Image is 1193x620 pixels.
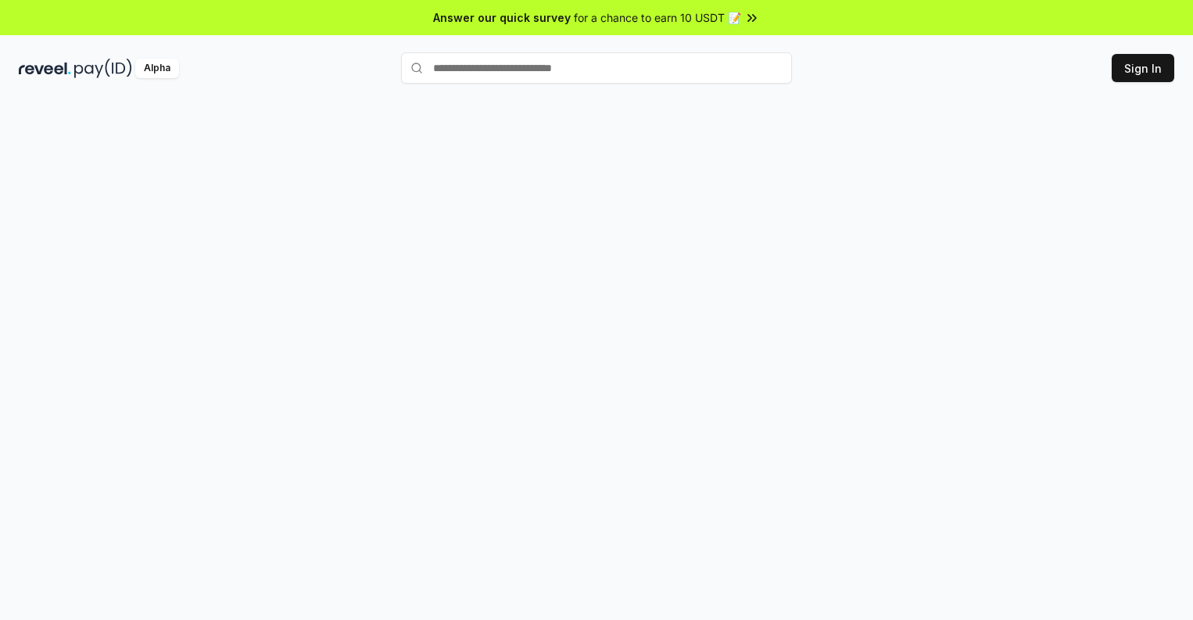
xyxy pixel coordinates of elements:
[433,9,571,26] span: Answer our quick survey
[19,59,71,78] img: reveel_dark
[135,59,179,78] div: Alpha
[1112,54,1174,82] button: Sign In
[574,9,741,26] span: for a chance to earn 10 USDT 📝
[74,59,132,78] img: pay_id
